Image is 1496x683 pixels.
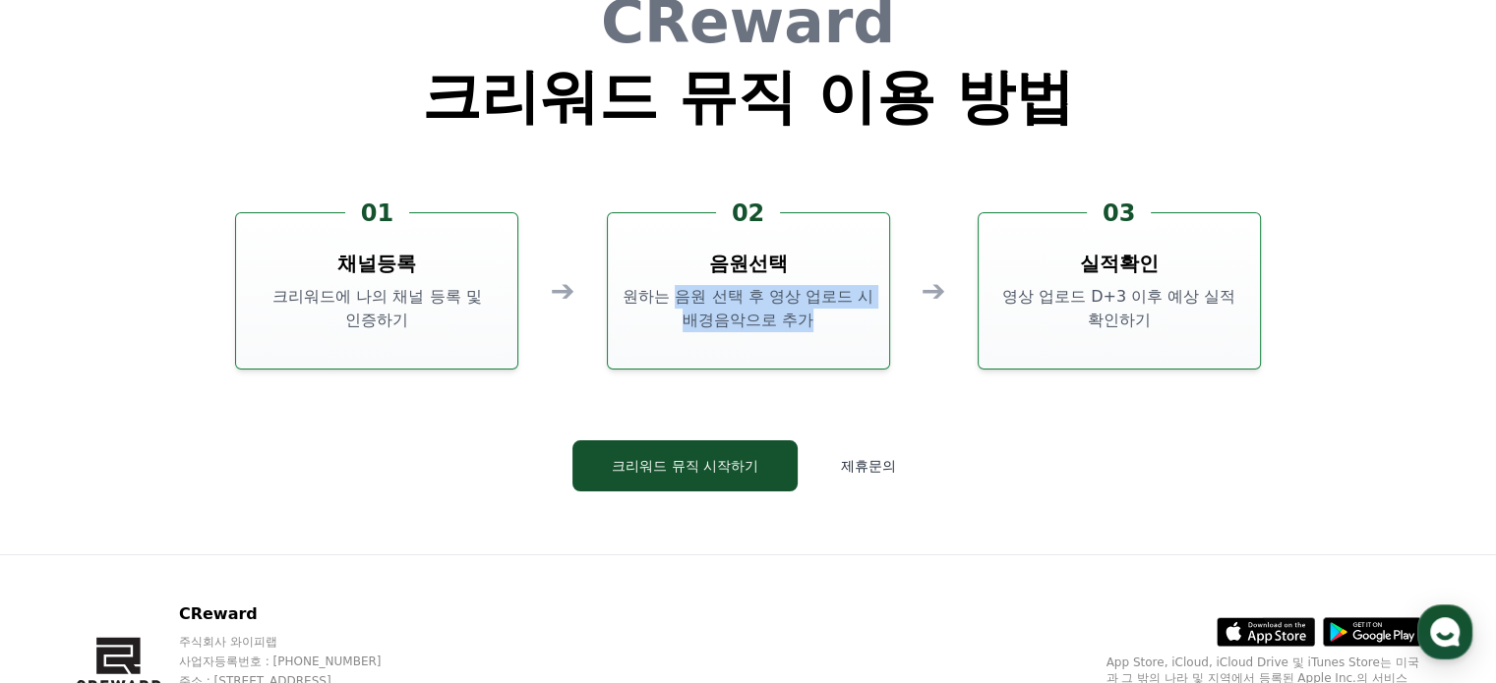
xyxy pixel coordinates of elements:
div: 03 [1087,198,1151,229]
span: 설정 [304,549,328,565]
p: 영상 업로드 D+3 이후 예상 실적 확인하기 [987,285,1252,332]
div: 01 [345,198,409,229]
h1: 크리워드 뮤직 이용 방법 [422,67,1074,126]
span: 대화 [180,550,204,566]
div: ➔ [550,273,574,309]
p: CReward [179,602,419,626]
p: 크리워드에 나의 채널 등록 및 인증하기 [244,285,509,332]
div: ➔ [922,273,946,309]
a: 홈 [6,520,130,569]
p: 원하는 음원 선택 후 영상 업로드 시 배경음악으로 추가 [616,285,881,332]
a: 대화 [130,520,254,569]
div: 02 [716,198,780,229]
h3: 실적확인 [1080,250,1159,277]
button: 크리워드 뮤직 시작하기 [572,440,798,491]
p: 주식회사 와이피랩 [179,634,419,650]
p: 사업자등록번호 : [PHONE_NUMBER] [179,654,419,669]
h3: 음원선택 [709,250,788,277]
a: 설정 [254,520,378,569]
span: 홈 [62,549,74,565]
button: 제휴문의 [813,440,924,491]
h3: 채널등록 [337,250,416,277]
